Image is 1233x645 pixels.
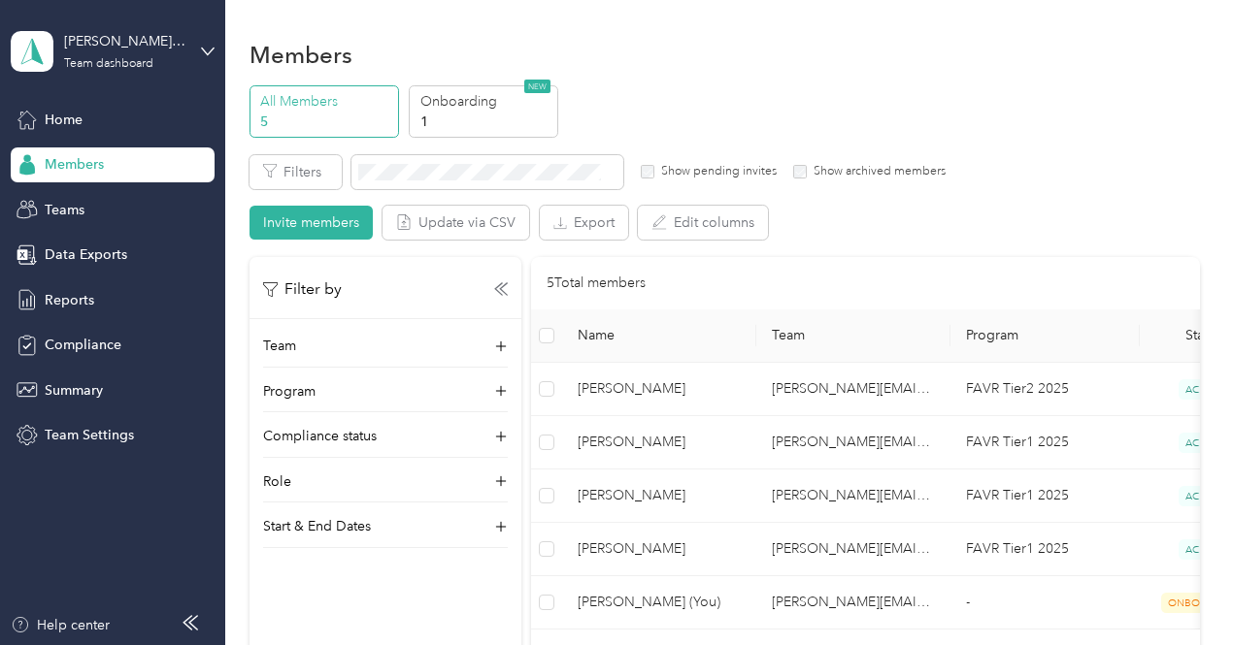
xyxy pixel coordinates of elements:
[578,485,741,506] span: [PERSON_NAME]
[562,363,756,416] td: Christopher Schafbuch
[756,416,950,469] td: christopher.schafbuch@graybar.com
[45,200,84,220] span: Teams
[45,290,94,310] span: Reports
[64,58,153,70] div: Team dashboard
[950,523,1140,576] td: FAVR Tier1 2025
[578,538,741,560] span: [PERSON_NAME]
[638,206,768,240] button: Edit columns
[562,309,756,363] th: Name
[756,309,950,363] th: Team
[562,469,756,523] td: Ryan Benson
[11,615,110,635] button: Help center
[263,381,316,402] p: Program
[263,471,291,492] p: Role
[562,416,756,469] td: Gordon Russell
[950,416,1140,469] td: FAVR Tier1 2025
[654,163,777,180] label: Show pending invites
[45,244,127,265] span: Data Exports
[562,523,756,576] td: Todd Christianson
[1179,486,1227,506] span: ACTIVE
[756,576,950,629] td: christopher.schafbuch@graybar.com
[1124,536,1233,645] iframe: Everlance-gr Chat Button Frame
[260,91,392,112] p: All Members
[1179,433,1227,453] span: ACTIVE
[260,112,392,132] p: 5
[45,335,121,355] span: Compliance
[950,309,1140,363] th: Program
[950,363,1140,416] td: FAVR Tier2 2025
[250,45,352,65] h1: Members
[45,425,134,445] span: Team Settings
[45,110,83,130] span: Home
[756,523,950,576] td: christopher.schafbuch@graybar.com
[562,576,756,629] td: Robert Long (You)
[807,163,946,180] label: Show archived members
[578,327,741,343] span: Name
[578,592,741,613] span: [PERSON_NAME] (You)
[578,432,741,453] span: [PERSON_NAME]
[250,206,373,240] button: Invite members
[383,206,529,240] button: Update via CSV
[547,273,646,294] p: 5 Total members
[420,91,552,112] p: Onboarding
[263,336,296,356] p: Team
[45,380,103,401] span: Summary
[263,426,377,446] p: Compliance status
[250,155,342,189] button: Filters
[64,31,185,51] div: [PERSON_NAME][EMAIL_ADDRESS][PERSON_NAME][DOMAIN_NAME]
[578,378,741,400] span: [PERSON_NAME]
[263,516,371,536] p: Start & End Dates
[1179,379,1227,400] span: ACTIVE
[420,112,552,132] p: 1
[45,154,104,175] span: Members
[950,469,1140,523] td: FAVR Tier1 2025
[524,80,550,93] span: NEW
[263,277,342,302] p: Filter by
[540,206,628,240] button: Export
[756,469,950,523] td: christopher.schafbuch@graybar.com
[950,576,1140,629] td: -
[756,363,950,416] td: christopher.schafbuch@graybar.com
